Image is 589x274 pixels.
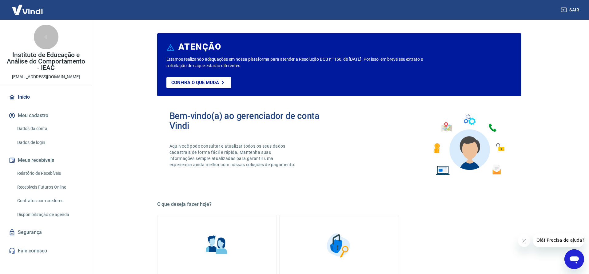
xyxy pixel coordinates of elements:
img: Vindi [7,0,47,19]
h2: Bem-vindo(a) ao gerenciador de conta Vindi [169,111,339,131]
p: Confira o que muda [171,80,219,85]
a: Início [7,90,85,104]
a: Fale conosco [7,244,85,258]
h5: O que deseja fazer hoje? [157,201,521,207]
button: Meus recebíveis [7,153,85,167]
img: Imagem de um avatar masculino com diversos icones exemplificando as funcionalidades do gerenciado... [428,111,509,179]
img: Segurança [324,230,354,261]
a: Dados da conta [15,122,85,135]
p: Aqui você pode consultar e atualizar todos os seus dados cadastrais de forma fácil e rápida. Mant... [169,143,297,168]
p: Instituto de Educação e Análise do Comportamento - IEAC [5,52,87,71]
iframe: Close message [518,235,530,247]
a: Segurança [7,226,85,239]
a: Dados de login [15,136,85,149]
a: Recebíveis Futuros Online [15,181,85,194]
h6: ATENÇÃO [178,44,221,50]
button: Sair [559,4,582,16]
p: Estamos realizando adequações em nossa plataforma para atender a Resolução BCB nº 150, de [DATE].... [166,56,443,69]
a: Disponibilização de agenda [15,208,85,221]
p: [EMAIL_ADDRESS][DOMAIN_NAME] [12,74,80,80]
a: Confira o que muda [166,77,231,88]
button: Meu cadastro [7,109,85,122]
iframe: Message from company [533,233,584,247]
div: I [34,25,58,49]
img: Informações pessoais [201,230,232,261]
a: Relatório de Recebíveis [15,167,85,180]
a: Contratos com credores [15,194,85,207]
span: Olá! Precisa de ajuda? [4,4,52,9]
iframe: Button to launch messaging window [564,249,584,269]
